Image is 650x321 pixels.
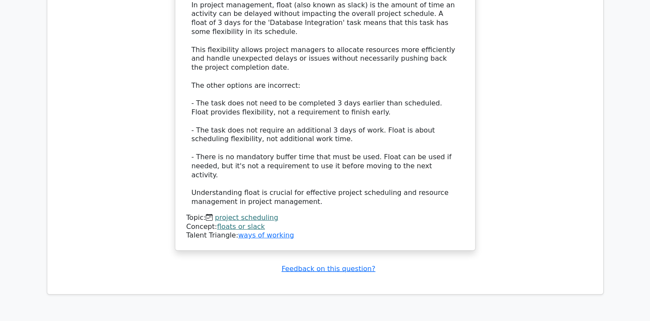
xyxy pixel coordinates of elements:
[217,222,265,231] a: floats or slack
[238,231,294,239] a: ways of working
[186,222,464,231] div: Concept:
[186,213,464,222] div: Topic:
[215,213,278,222] a: project scheduling
[281,265,375,273] a: Feedback on this question?
[186,213,464,240] div: Talent Triangle:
